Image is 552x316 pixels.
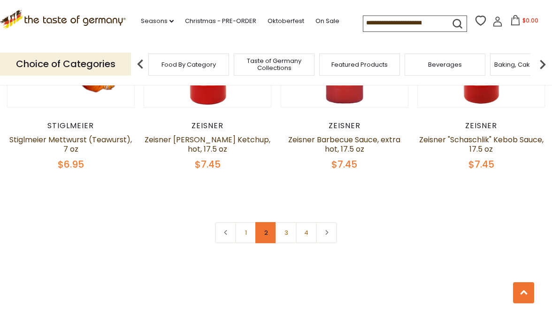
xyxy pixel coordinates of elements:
span: $7.45 [331,158,357,171]
a: Featured Products [331,61,388,68]
div: Stiglmeier [7,121,135,131]
button: $0.00 [505,15,544,29]
a: Zeisner [PERSON_NAME] Ketchup, hot, 17.5 oz [145,134,270,154]
div: Zeisner [281,121,408,131]
span: $6.95 [58,158,84,171]
span: $7.45 [195,158,221,171]
a: On Sale [315,16,339,26]
img: previous arrow [131,55,150,74]
a: Christmas - PRE-ORDER [185,16,256,26]
a: Food By Category [161,61,216,68]
a: Stiglmeier Mettwurst (Teawurst), 7 oz [9,134,132,154]
span: $7.45 [468,158,494,171]
div: Zeisner [417,121,545,131]
a: Taste of Germany Collections [237,57,312,71]
a: 3 [276,222,297,243]
a: Seasons [141,16,174,26]
a: 2 [255,222,276,243]
div: Zeisner [144,121,271,131]
a: 1 [235,222,256,243]
img: next arrow [533,55,552,74]
span: $0.00 [522,16,538,24]
a: Zeisner Barbecue Sauce, extra hot, 17.5 oz [288,134,400,154]
a: Beverages [428,61,462,68]
a: Oktoberfest [268,16,304,26]
a: Zeisner "Schaschlik" Kebob Sauce, 17.5 oz [419,134,544,154]
a: 4 [296,222,317,243]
